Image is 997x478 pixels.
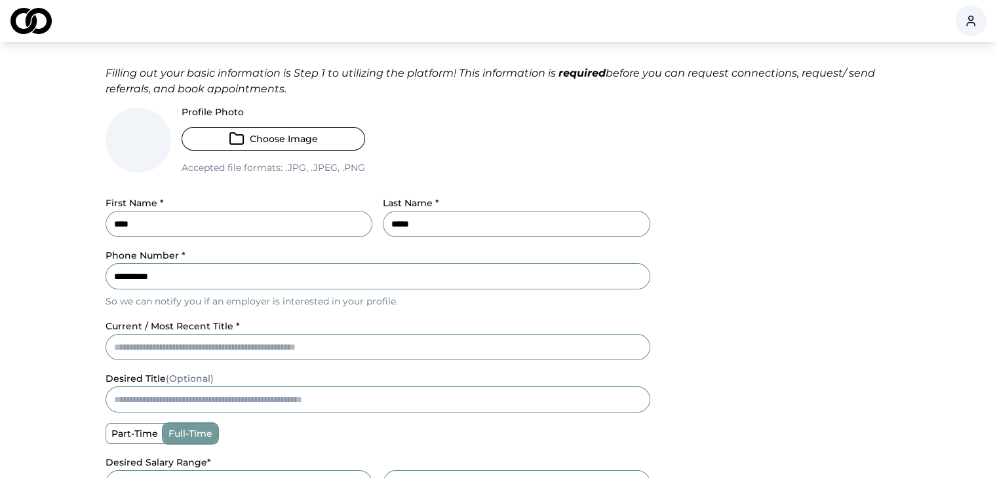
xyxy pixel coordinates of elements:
label: part-time [106,424,163,443]
span: (Optional) [166,373,214,384]
label: Desired Salary Range * [106,456,211,468]
label: full-time [163,424,218,443]
p: So we can notify you if an employer is interested in your profile. [106,295,650,308]
img: logo [10,8,52,34]
label: First Name * [106,197,164,209]
label: _ [383,456,387,468]
label: desired title [106,373,214,384]
label: Last Name * [383,197,439,209]
span: .jpg, .jpeg, .png [283,162,365,174]
label: Phone Number * [106,249,186,261]
div: Basic Information [106,16,892,42]
label: current / most recent title * [106,320,240,332]
strong: required [558,67,606,79]
button: Choose Image [182,127,365,151]
div: Filling out your basic information is Step 1 to utilizing the platform! This information is befor... [106,65,892,97]
label: Profile Photo [182,107,365,117]
p: Accepted file formats: [182,161,365,174]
